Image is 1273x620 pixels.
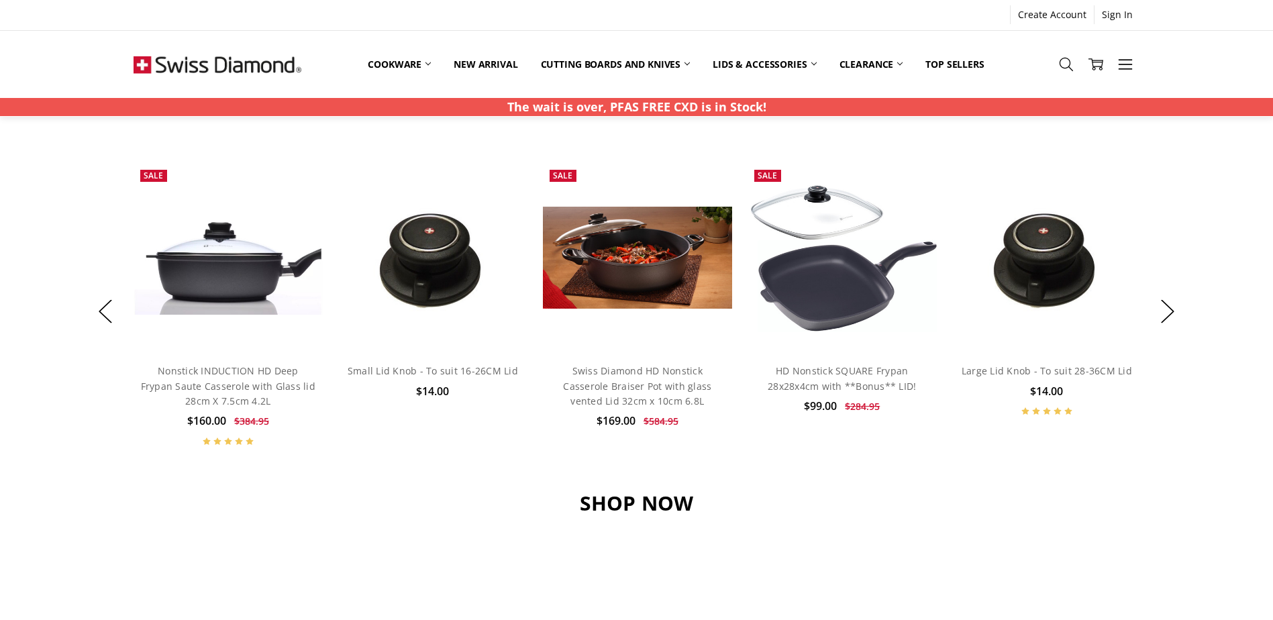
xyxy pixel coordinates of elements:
[914,50,995,79] a: Top Sellers
[529,50,702,79] a: Cutting boards and knives
[1011,5,1094,24] a: Create Account
[597,413,635,428] span: $169.00
[1154,291,1181,332] button: Next
[134,201,323,314] img: Nonstick INDUCTION HD Deep Frypan Saute Casserole with Glass lid 28cm X 7.5cm 4.2L
[543,207,733,309] img: Swiss Diamond HD Nonstick Casserole Braiser Pot with glass vented Lid 32cm x 10cm 6.8L
[845,400,880,413] span: $284.95
[338,163,528,353] a: Small Lid Knob - To suit 16-26CM Lid
[768,364,916,392] a: HD Nonstick SQUARE Frypan 28x28x4cm with **Bonus** LID!
[701,50,827,79] a: Lids & Accessories
[748,183,937,332] img: HD Nonstick SQUARE Frypan 28x28x4cm with **Bonus** LID!
[356,50,442,79] a: Cookware
[416,384,449,399] span: $14.00
[563,364,711,407] a: Swiss Diamond HD Nonstick Casserole Braiser Pot with glass vented Lid 32cm x 10cm 6.8L
[134,490,1140,516] h3: SHOP NOW
[543,163,733,353] a: Swiss Diamond HD Nonstick Casserole Braiser Pot with glass vented Lid 32cm x 10cm 6.8L
[355,163,510,353] img: Small Lid Knob - To suit 16-26CM Lid
[134,163,323,353] a: Nonstick INDUCTION HD Deep Frypan Saute Casserole with Glass lid 28cm X 7.5cm 4.2L
[962,364,1132,377] a: Large Lid Knob - To suit 28-36CM Lid
[952,163,1142,353] a: Large Lid Knob - To suit 28-36CM Lid
[644,415,678,427] span: $584.95
[1094,5,1140,24] a: Sign In
[134,31,301,98] img: Free Shipping On Every Order
[553,170,572,181] span: Sale
[758,170,777,181] span: Sale
[442,50,529,79] a: New arrival
[348,364,518,377] a: Small Lid Knob - To suit 16-26CM Lid
[187,413,226,428] span: $160.00
[507,98,766,116] p: The wait is over, PFAS FREE CXD is in Stock!
[828,50,915,79] a: Clearance
[1030,384,1063,399] span: $14.00
[144,170,163,181] span: Sale
[92,291,119,332] button: Previous
[234,415,269,427] span: $384.95
[141,364,315,407] a: Nonstick INDUCTION HD Deep Frypan Saute Casserole with Glass lid 28cm X 7.5cm 4.2L
[804,399,837,413] span: $99.00
[969,163,1124,353] img: Large Lid Knob - To suit 28-36CM Lid
[748,163,937,353] a: HD Nonstick SQUARE Frypan 28x28x4cm with **Bonus** LID!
